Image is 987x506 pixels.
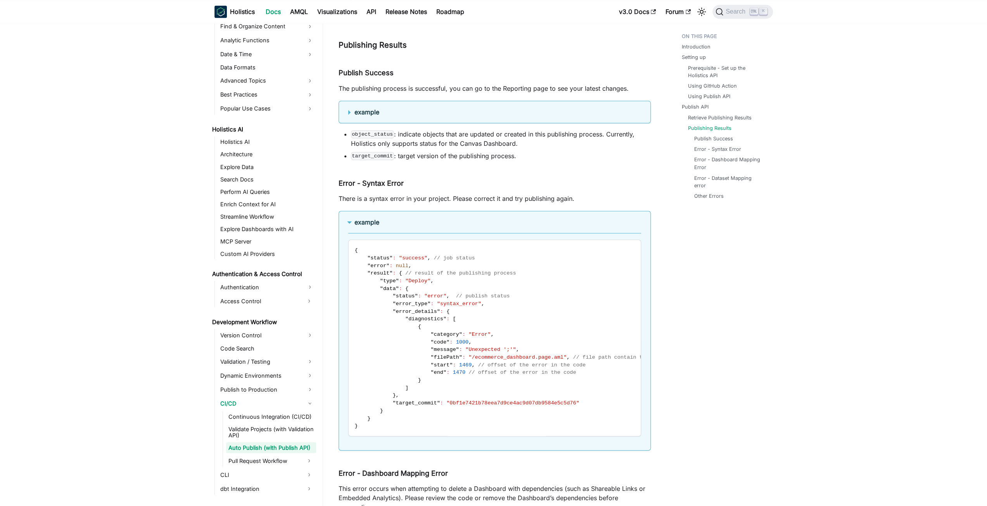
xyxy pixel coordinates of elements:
span: "error_type" [392,300,430,306]
button: Switch between dark and light mode (currently light mode) [695,5,708,18]
span: : [399,285,402,291]
span: Search [723,8,750,15]
span: { [405,285,408,291]
span: , [481,300,484,306]
a: dbt Integration [218,482,302,495]
span: : [462,354,465,360]
summary: example [348,107,641,117]
a: Release Notes [381,5,432,18]
a: v3.0 Docs [614,5,661,18]
a: Validation / Testing [218,355,316,368]
span: , [468,339,472,345]
span: "type" [380,278,399,283]
span: // publish status [456,293,510,299]
a: Publish Success [694,135,733,142]
button: Expand sidebar category 'Access Control' [302,295,316,307]
span: "code" [430,339,449,345]
a: Using Publish API [688,93,730,100]
span: } [392,392,396,398]
a: Pull Request Workflow [226,454,302,467]
a: Introduction [682,43,710,50]
h4: Error - Syntax Error [339,179,651,188]
span: } [380,408,383,413]
a: Error - Dataset Mapping error [694,174,762,189]
span: { [418,323,421,329]
span: "syntax_error" [437,300,481,306]
a: Date & Time [218,48,316,60]
a: Best Practices [218,88,316,101]
a: Access Control [218,295,302,307]
span: "category" [430,331,462,337]
li: : indicate objects that are updated or created in this publishing process. Currently, Holistics o... [351,130,651,148]
a: Setting up [682,54,706,61]
span: null [396,262,409,268]
span: { [399,270,402,276]
h4: Publish Success [339,69,651,78]
code: object_status [351,130,394,138]
b: example [354,108,379,116]
a: Custom AI Providers [218,248,316,259]
a: Error - Syntax Error [694,145,741,153]
a: Code Search [218,343,316,354]
span: , [396,392,399,398]
a: Continuous Integration (CI/CD) [226,411,316,422]
a: Perform AI Queries [218,186,316,197]
button: Expand sidebar category 'CLI' [302,468,316,481]
h4: Error - Dashboard Mapping Error [339,469,651,478]
p: The publishing process is successful, you can go to the Reporting page to see your latest changes. [339,84,651,93]
span: : [453,362,456,368]
b: Holistics [230,7,255,16]
span: ] [405,385,408,390]
a: Using GitHub Action [688,82,737,90]
a: Holistics AI [218,136,316,147]
a: MCP Server [218,236,316,247]
button: Expand sidebar category 'Pull Request Workflow' [302,454,316,467]
a: Publish to Production [218,383,316,395]
span: "Error" [468,331,491,337]
a: Development Workflow [210,316,316,327]
span: : [446,369,449,375]
a: AMQL [285,5,313,18]
span: // offset of the error in the code [468,369,576,375]
span: "Deploy" [405,278,430,283]
span: 1469 [459,362,472,368]
span: : [449,339,453,345]
span: , [427,255,430,261]
a: Explore Data [218,161,316,172]
a: Advanced Topics [218,74,316,87]
span: : [459,346,462,352]
span: "success" [399,255,427,261]
span: , [446,293,449,299]
a: Architecture [218,149,316,160]
a: Data Formats [218,62,316,73]
span: : [399,278,402,283]
span: { [446,308,449,314]
span: "start" [430,362,453,368]
a: Roadmap [432,5,469,18]
a: Validate Projects (with Validation API) [226,423,316,440]
span: } [367,415,370,421]
a: Publish API [682,103,709,111]
span: : [389,262,392,268]
a: Auto Publish (with Publish API) [226,442,316,453]
span: { [355,247,358,253]
a: Version Control [218,329,316,341]
span: : [392,255,396,261]
a: Dynamic Environments [218,369,316,382]
span: : [440,308,443,314]
h3: Publishing Results [339,40,651,50]
a: API [362,5,381,18]
span: "error" [367,262,389,268]
b: example [354,218,379,226]
span: // offset of the error in the code [478,362,586,368]
button: Search (Ctrl+K) [712,5,773,19]
a: Enrich Context for AI [218,199,316,209]
a: Retrieve Publishing Results [688,114,752,121]
span: "target_commit" [392,400,440,406]
a: HolisticsHolistics [214,5,255,18]
span: : [446,316,449,321]
span: , [516,346,519,352]
a: CI/CD [218,397,316,409]
a: Forum [661,5,695,18]
a: Authentication [218,281,316,293]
